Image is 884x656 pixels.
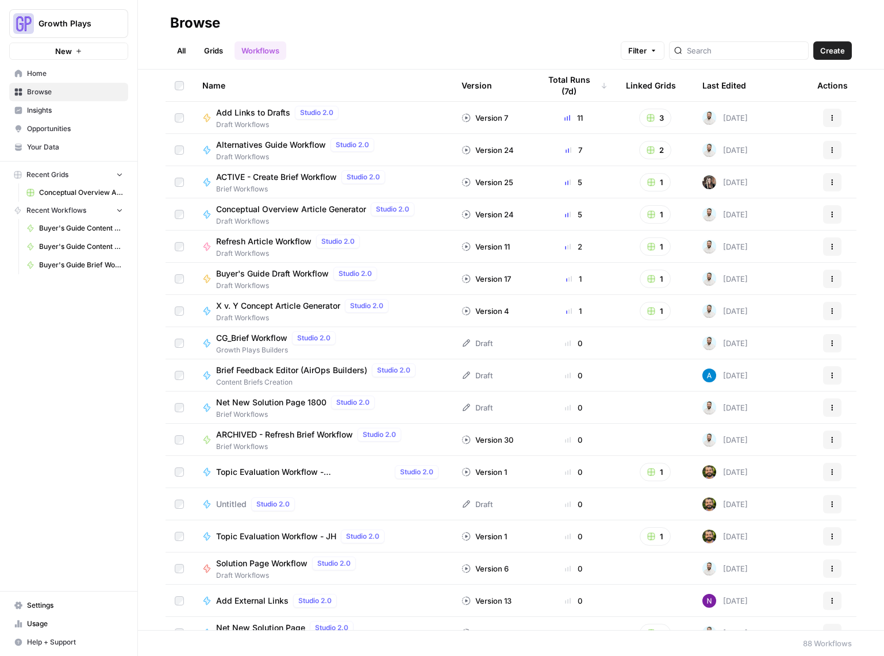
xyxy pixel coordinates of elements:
a: Topic Evaluation Workflow - JHStudio 2.0 [202,530,443,543]
span: Studio 2.0 [339,268,372,279]
div: 0 [540,466,608,478]
img: Growth Plays Logo [13,13,34,34]
div: 0 [540,627,608,639]
span: Alternatives Guide Workflow [216,139,326,151]
img: kedmmdess6i2jj5txyq6cw0yj4oc [702,594,716,608]
div: 0 [540,563,608,574]
button: Help + Support [9,633,128,651]
a: Conceptual Overview Article GeneratorStudio 2.0Draft Workflows [202,202,443,227]
span: Studio 2.0 [336,397,370,408]
span: Net New Solution Page [216,622,305,634]
a: Opportunities [9,120,128,138]
span: Buyer's Guide Content Workflow - 1-800 variation [39,241,123,252]
a: Buyer's Guide Draft WorkflowStudio 2.0Draft Workflows [202,267,443,291]
span: Topic Evaluation Workflow - [PERSON_NAME] [216,466,390,478]
span: Studio 2.0 [321,236,355,247]
span: Studio 2.0 [297,333,330,343]
span: Home [27,68,123,79]
div: Last Edited [702,70,746,101]
button: 3 [639,109,671,127]
span: Studio 2.0 [377,365,410,375]
span: Brief Workflows [216,409,379,420]
img: 7n9g0vcyosf9m799tx179q68c4d8 [702,497,716,511]
button: New [9,43,128,60]
span: Add External Links [216,595,289,607]
div: Version 25 [462,177,513,188]
div: 0 [540,370,608,381]
a: Solution Page WorkflowStudio 2.0Draft Workflows [202,557,443,581]
div: [DATE] [702,175,748,189]
button: 1 [640,527,671,546]
a: Add Links to DraftsStudio 2.0Draft Workflows [202,106,443,130]
span: Studio 2.0 [376,204,409,214]
div: [DATE] [702,272,748,286]
div: 1 [540,273,608,285]
span: Studio 2.0 [346,531,379,542]
div: 0 [540,337,608,349]
span: Help + Support [27,637,123,647]
a: Conceptual Overview Article Grid [21,183,128,202]
span: Your Data [27,142,123,152]
img: odyn83o5p1wan4k8cy2vh2ud1j9q [702,433,716,447]
span: Brief Workflows [216,442,406,452]
div: 5 [540,209,608,220]
span: Create [820,45,845,56]
span: Studio 2.0 [350,301,383,311]
div: 5 [540,177,608,188]
span: Studio 2.0 [336,140,369,150]
span: Draft Workflows [216,570,360,581]
span: Conceptual Overview Article Generator [216,204,366,215]
span: Usage [27,619,123,629]
a: Alternatives Guide WorkflowStudio 2.0Draft Workflows [202,138,443,162]
span: Studio 2.0 [363,429,396,440]
a: ARCHIVED - Refresh Brief WorkflowStudio 2.0Brief Workflows [202,428,443,452]
button: 1 [640,624,671,642]
div: 0 [540,434,608,446]
a: Home [9,64,128,83]
a: ACTIVE - Create Brief WorkflowStudio 2.0Brief Workflows [202,170,443,194]
a: Topic Evaluation Workflow - [PERSON_NAME]Studio 2.0 [202,465,443,479]
div: 11 [540,112,608,124]
span: Studio 2.0 [300,108,333,118]
div: Version 6 [462,627,509,639]
img: odyn83o5p1wan4k8cy2vh2ud1j9q [702,143,716,157]
span: New [55,45,72,57]
span: Topic Evaluation Workflow - JH [216,531,336,542]
button: Filter [621,41,664,60]
div: Version 1 [462,531,507,542]
a: Settings [9,596,128,615]
button: 1 [640,237,671,256]
input: Search [687,45,804,56]
div: [DATE] [702,304,748,318]
div: Version 13 [462,595,512,607]
div: [DATE] [702,465,748,479]
div: 0 [540,595,608,607]
span: Buyer's Guide Draft Workflow [216,268,329,279]
a: UntitledStudio 2.0 [202,497,443,511]
div: Draft [462,370,493,381]
img: odyn83o5p1wan4k8cy2vh2ud1j9q [702,272,716,286]
span: Growth Plays Builders [216,345,340,355]
div: Browse [170,14,220,32]
button: Workspace: Growth Plays [9,9,128,38]
span: Recent Workflows [26,205,86,216]
span: Buyer's Guide Content Workflow - Gemini/[PERSON_NAME] Version [39,223,123,233]
div: [DATE] [702,240,748,254]
span: Draft Workflows [216,216,419,227]
a: Buyer's Guide Content Workflow - Gemini/[PERSON_NAME] Version [21,219,128,237]
a: Workflows [235,41,286,60]
span: Recent Grids [26,170,68,180]
a: Grids [197,41,230,60]
div: Version 24 [462,144,514,156]
div: 0 [540,531,608,542]
span: Refresh Article Workflow [216,236,312,247]
span: Add Links to Drafts [216,107,290,118]
div: Draft [462,337,493,349]
img: o3cqybgnmipr355j8nz4zpq1mc6x [702,369,716,382]
button: 1 [640,463,671,481]
div: Version 11 [462,241,510,252]
button: Recent Grids [9,166,128,183]
span: Draft Workflows [216,152,379,162]
div: Draft [462,498,493,510]
a: Buyer's Guide Content Workflow - 1-800 variation [21,237,128,256]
